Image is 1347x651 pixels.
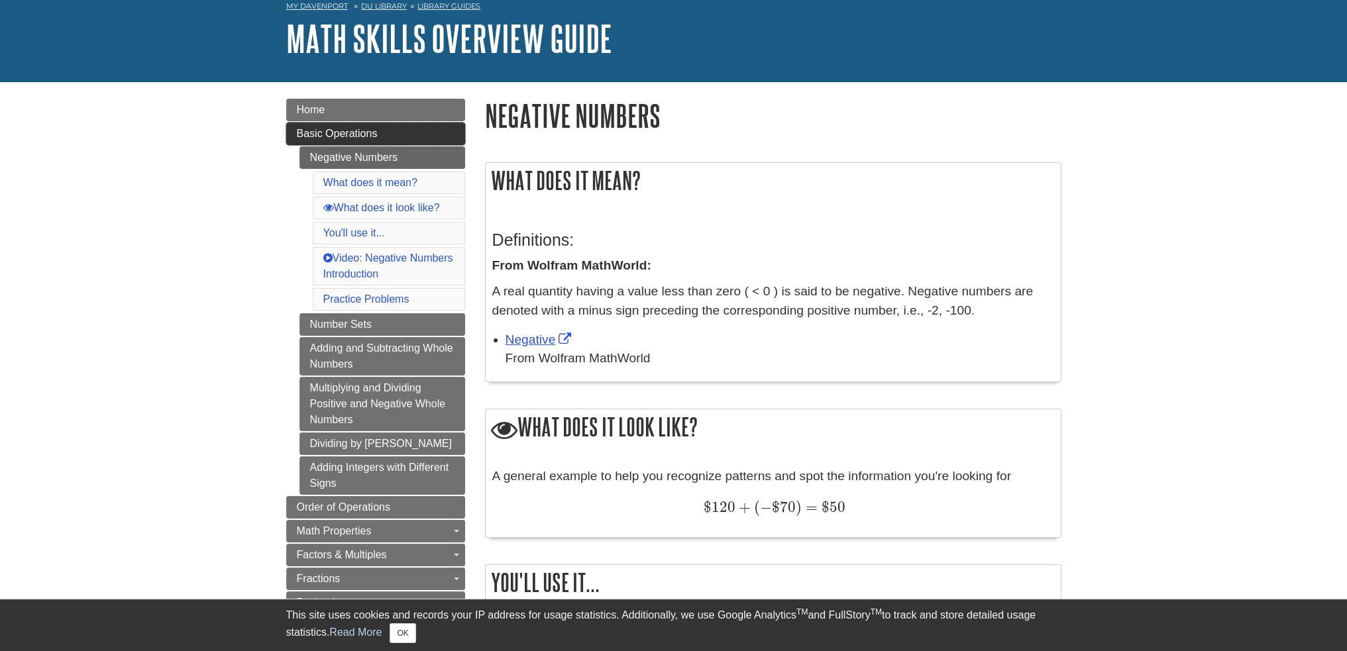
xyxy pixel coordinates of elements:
[796,498,802,516] span: )
[286,520,465,542] a: Math Properties
[780,498,796,516] span: 70
[704,498,712,516] span: $
[802,498,818,516] span: =
[492,230,1054,250] h3: Definitions:
[492,282,1054,321] p: A real quantity having a value less than zero ( < 0 ) is said to be negative. Negative numbers ar...
[299,432,465,455] a: Dividing by [PERSON_NAME]
[286,99,465,121] a: Home
[760,498,772,516] span: −
[297,597,341,608] span: Decimals
[329,626,382,638] a: Read More
[361,1,407,11] a: DU Library
[871,607,882,617] sup: TM
[297,549,387,560] span: Factors & Multiples
[323,227,385,238] a: You'll use it...
[286,568,465,590] a: Fractions
[323,202,440,213] a: What does it look like?
[506,332,575,346] a: Link opens in new window
[323,293,409,305] a: Practice Problems
[286,496,465,519] a: Order of Operations
[390,623,415,643] button: Close
[286,607,1061,643] div: This site uses cookies and records your IP address for usage statistics. Additionally, we use Goo...
[297,104,325,115] span: Home
[712,498,735,516] span: 120
[297,501,390,513] span: Order of Operations
[751,498,760,516] span: (
[323,252,453,279] a: Video: Negative Numbers Introduction
[486,163,1061,198] h2: What does it mean?
[486,565,1061,600] h2: You'll use it...
[323,177,417,188] a: What does it mean?
[492,258,651,272] strong: From Wolfram MathWorld:
[417,1,480,11] a: Library Guides
[299,377,465,431] a: Multiplying and Dividing Positive and Negative Whole Numbers
[297,128,378,139] span: Basic Operations
[286,123,465,145] a: Basic Operations
[506,349,1054,368] div: From Wolfram MathWorld
[286,544,465,566] a: Factors & Multiples
[830,498,845,516] span: 50
[286,1,348,12] a: My Davenport
[299,456,465,495] a: Adding Integers with Different Signs
[286,18,612,59] a: Math Skills Overview Guide
[486,409,1061,447] h2: What does it look like?
[297,525,372,536] span: Math Properties
[299,313,465,336] a: Number Sets
[822,498,830,516] span: $
[485,99,1061,132] h1: Negative Numbers
[299,146,465,169] a: Negative Numbers
[772,498,780,516] span: $
[492,467,1054,486] p: A general example to help you recognize patterns and spot the information you're looking for
[299,337,465,376] a: Adding and Subtracting Whole Numbers
[286,591,465,614] a: Decimals
[796,607,808,617] sup: TM
[297,573,341,584] span: Fractions
[735,498,751,516] span: +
